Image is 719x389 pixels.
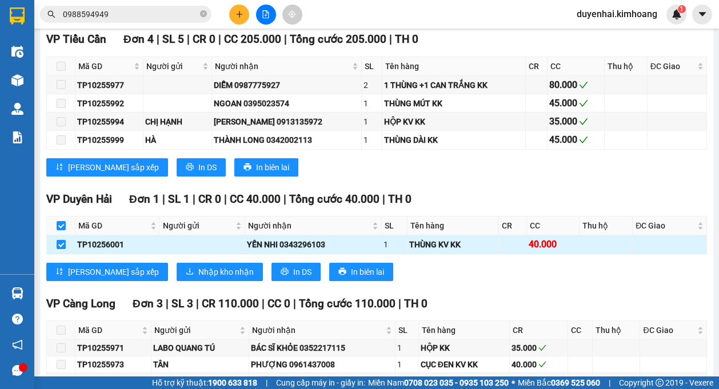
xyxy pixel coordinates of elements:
[214,79,360,91] div: DIỄM 0987775927
[243,163,251,172] span: printer
[46,33,106,46] span: VP Tiểu Cần
[382,193,385,206] span: |
[643,324,694,336] span: ĐC Giao
[251,342,393,354] div: BÁC SĨ KHỎE 0352217115
[284,33,287,46] span: |
[68,266,159,278] span: [PERSON_NAME] sắp xếp
[200,10,207,17] span: close-circle
[362,57,382,76] th: SL
[11,287,23,299] img: warehouse-icon
[692,5,712,25] button: caret-down
[266,376,267,389] span: |
[162,193,165,206] span: |
[384,134,524,146] div: THÙNG DÀI KK
[198,193,221,206] span: CR 0
[672,9,682,19] img: icon-new-feature
[579,135,588,145] span: check
[77,342,149,354] div: TP10255971
[153,358,247,371] div: TÂN
[409,238,497,251] div: THÙNG KV KK
[152,376,257,389] span: Hỗ trợ kỹ thuật:
[609,376,610,389] span: |
[11,131,23,143] img: solution-icon
[398,297,401,310] span: |
[248,219,370,232] span: Người nhận
[168,193,190,206] span: SL 1
[75,113,143,131] td: TP10255994
[230,193,281,206] span: CC 40.000
[529,237,578,251] div: 40.000
[650,60,695,73] span: ĐC Giao
[196,297,199,310] span: |
[5,22,167,44] p: GỬI:
[299,297,396,310] span: Tổng cước 110.000
[538,344,546,352] span: check
[166,297,169,310] span: |
[384,97,524,110] div: THÙNG MÚT KK
[580,216,633,235] th: Thu hộ
[271,263,321,281] button: printerIn DS
[214,134,360,146] div: THÀNH LONG 0342002113
[63,8,198,21] input: Tìm tên, số ĐT hoặc mã đơn
[384,115,524,128] div: HỘP KV KK
[5,49,115,71] span: VP [PERSON_NAME] ([GEOGRAPHIC_DATA])
[293,266,311,278] span: In DS
[579,117,588,126] span: check
[10,7,25,25] img: logo-vxr
[77,238,158,251] div: TP10256001
[283,193,286,206] span: |
[656,379,664,387] span: copyright
[11,74,23,86] img: warehouse-icon
[133,297,163,310] span: Đơn 3
[163,219,233,232] span: Người gửi
[289,193,380,206] span: Tổng cước 40.000
[5,85,27,96] span: GIAO:
[404,297,428,310] span: TH 0
[421,358,508,371] div: CỤC ĐEN KV KK
[276,376,365,389] span: Cung cấp máy in - giấy in:
[68,161,159,174] span: [PERSON_NAME] sắp xếp
[397,358,416,371] div: 1
[208,378,257,387] strong: 1900 633 818
[123,33,154,46] span: Đơn 4
[5,33,74,44] span: [PERSON_NAME]
[55,163,63,172] span: sort-ascending
[549,96,602,110] div: 45.000
[46,158,168,177] button: sort-ascending[PERSON_NAME] sắp xếp
[77,375,149,387] div: TP10255998
[499,216,526,235] th: CR
[224,33,281,46] span: CC 205.000
[78,60,131,73] span: Mã GD
[11,103,23,115] img: warehouse-icon
[75,340,151,356] td: TP10255971
[288,10,296,18] span: aim
[145,134,210,146] div: HÀ
[46,263,168,281] button: sort-ascending[PERSON_NAME] sắp xếp
[187,33,190,46] span: |
[281,267,289,276] span: printer
[251,375,393,387] div: TRIỀU 0384976144
[75,94,143,113] td: TP10255992
[214,97,360,110] div: NGOAN 0395023574
[338,267,346,276] span: printer
[364,115,380,128] div: 1
[526,57,548,76] th: CR
[548,57,605,76] th: CC
[11,46,23,58] img: warehouse-icon
[5,73,38,83] span: -
[680,5,684,13] span: 1
[12,314,23,324] span: question-circle
[419,321,510,340] th: Tên hàng
[202,297,259,310] span: CR 110.000
[186,267,194,276] span: download
[200,9,207,20] span: close-circle
[605,57,648,76] th: Thu hộ
[290,33,386,46] span: Tổng cước 205.000
[408,216,500,235] th: Tên hàng
[518,376,600,389] span: Miền Bắc
[568,321,593,340] th: CC
[527,216,580,235] th: CC
[579,81,588,90] span: check
[256,161,289,174] span: In biên lai
[282,5,302,25] button: aim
